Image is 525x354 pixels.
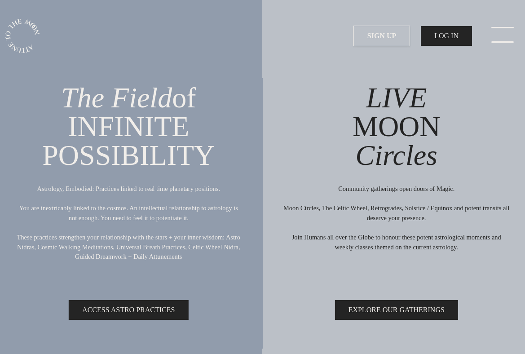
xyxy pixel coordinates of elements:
[335,300,458,320] a: EXPLORE OUR GATHERINGS
[353,26,410,46] a: SIGN UP
[69,300,188,320] a: ACCESS ASTRO PRACTICES
[477,27,522,45] a: menu
[61,82,172,114] span: The Field
[14,184,243,271] p: Astrology, Embodied: Practices linked to real time planetary positions. You are inextricably link...
[421,26,472,46] a: LOG IN
[282,184,511,262] p: Community gatherings open doors of Magic. Moon Circles, The Celtic Wheel, Retrogrades, Solstice /...
[366,82,427,114] span: LIVE
[367,31,396,41] strong: SIGN UP
[356,139,438,171] span: Circles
